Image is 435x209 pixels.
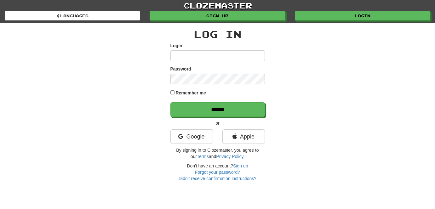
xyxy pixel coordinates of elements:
h2: Log In [170,29,265,39]
a: Privacy Policy [216,154,243,159]
label: Password [170,66,191,72]
a: Languages [5,11,140,20]
a: Google [170,129,213,144]
a: Forgot your password? [195,170,240,175]
a: Login [295,11,430,20]
a: Apple [222,129,265,144]
a: Sign up [150,11,285,20]
label: Login [170,42,182,49]
p: By signing in to Clozemaster, you agree to our and . [170,147,265,160]
label: Remember me [175,90,206,96]
a: Sign up [233,163,248,168]
div: Don't have an account? [170,163,265,182]
a: Didn't receive confirmation instructions? [179,176,256,181]
a: Terms [197,154,209,159]
p: or [170,120,265,126]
